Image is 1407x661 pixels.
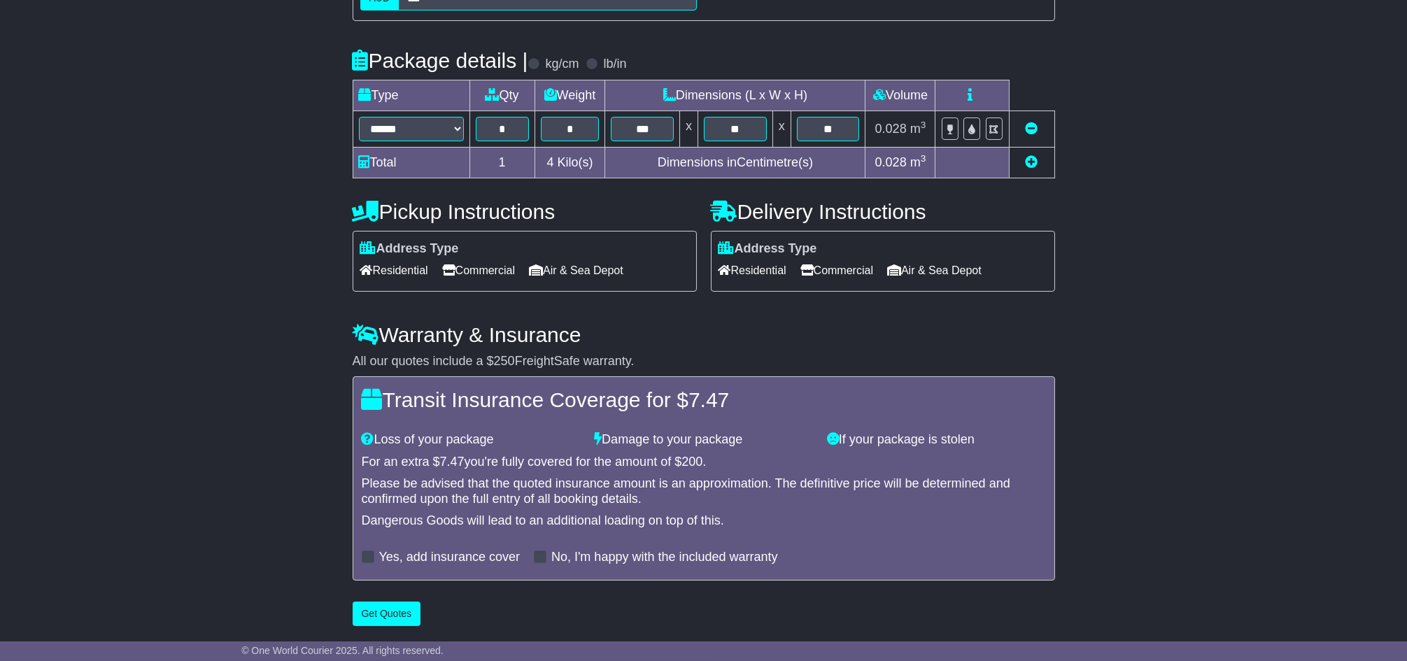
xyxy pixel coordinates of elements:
span: m [910,155,926,169]
a: Remove this item [1026,122,1038,136]
span: Residential [719,260,786,281]
span: Air & Sea Depot [887,260,982,281]
span: 0.028 [875,155,907,169]
span: 200 [681,455,702,469]
div: Damage to your package [587,432,820,448]
span: 250 [494,354,515,368]
span: 0.028 [875,122,907,136]
div: For an extra $ you're fully covered for the amount of $ . [362,455,1046,470]
td: Weight [535,80,605,111]
label: Yes, add insurance cover [379,550,520,565]
label: Address Type [719,241,817,257]
span: Residential [360,260,428,281]
h4: Transit Insurance Coverage for $ [362,388,1046,411]
td: Total [353,147,469,178]
h4: Delivery Instructions [711,200,1055,223]
td: Kilo(s) [535,147,605,178]
sup: 3 [921,153,926,164]
h4: Package details | [353,49,528,72]
td: 1 [469,147,535,178]
span: m [910,122,926,136]
span: 7.47 [688,388,729,411]
span: Commercial [800,260,873,281]
span: © One World Courier 2025. All rights reserved. [241,645,444,656]
td: x [680,111,698,147]
td: x [772,111,791,147]
span: Commercial [442,260,515,281]
span: Air & Sea Depot [529,260,623,281]
td: Volume [865,80,935,111]
label: kg/cm [545,57,579,72]
td: Dimensions (L x W x H) [605,80,865,111]
h4: Warranty & Insurance [353,323,1055,346]
label: lb/in [603,57,626,72]
span: 7.47 [440,455,465,469]
div: Please be advised that the quoted insurance amount is an approximation. The definitive price will... [362,476,1046,506]
button: Get Quotes [353,602,421,626]
label: No, I'm happy with the included warranty [551,550,778,565]
div: Loss of your package [355,432,588,448]
h4: Pickup Instructions [353,200,697,223]
div: If your package is stolen [820,432,1053,448]
sup: 3 [921,120,926,130]
label: Address Type [360,241,459,257]
div: Dangerous Goods will lead to an additional loading on top of this. [362,513,1046,529]
td: Type [353,80,469,111]
div: All our quotes include a $ FreightSafe warranty. [353,354,1055,369]
td: Dimensions in Centimetre(s) [605,147,865,178]
span: 4 [546,155,553,169]
a: Add new item [1026,155,1038,169]
td: Qty [469,80,535,111]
